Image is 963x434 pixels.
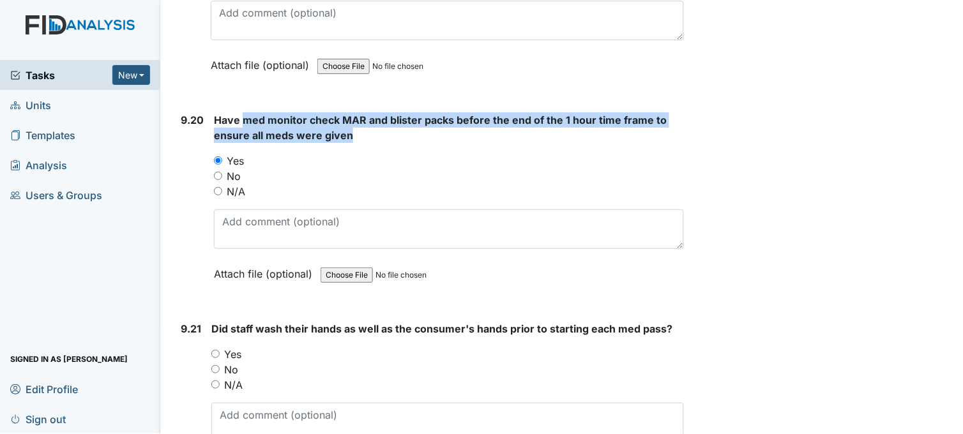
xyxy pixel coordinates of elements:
[211,365,220,373] input: No
[211,350,220,358] input: Yes
[214,172,222,180] input: No
[10,68,112,83] a: Tasks
[224,362,238,377] label: No
[211,322,672,335] span: Did staff wash their hands as well as the consumer's hands prior to starting each med pass?
[214,156,222,165] input: Yes
[10,409,66,429] span: Sign out
[224,377,243,393] label: N/A
[214,187,222,195] input: N/A
[214,114,667,142] span: Have med monitor check MAR and blister packs before the end of the 1 hour time frame to ensure al...
[112,65,151,85] button: New
[227,168,241,184] label: No
[211,380,220,389] input: N/A
[227,184,245,199] label: N/A
[10,379,78,399] span: Edit Profile
[181,112,204,128] label: 9.20
[181,321,201,336] label: 9.21
[224,347,241,362] label: Yes
[10,185,102,205] span: Users & Groups
[10,155,67,175] span: Analysis
[211,50,314,73] label: Attach file (optional)
[214,259,317,281] label: Attach file (optional)
[10,349,128,369] span: Signed in as [PERSON_NAME]
[10,95,51,115] span: Units
[227,153,244,168] label: Yes
[10,125,75,145] span: Templates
